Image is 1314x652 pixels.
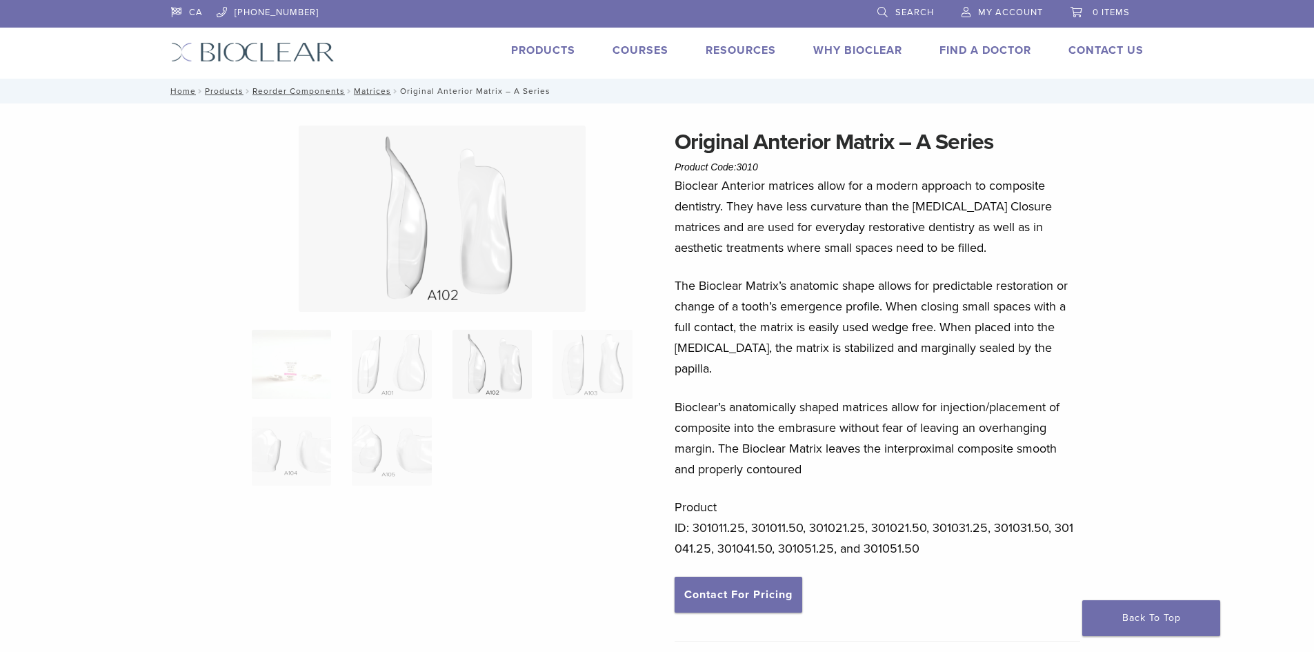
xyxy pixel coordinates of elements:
[166,86,196,96] a: Home
[1068,43,1144,57] a: Contact Us
[354,86,391,96] a: Matrices
[452,330,532,399] img: Original Anterior Matrix - A Series - Image 3
[675,175,1080,258] p: Bioclear Anterior matrices allow for a modern approach to composite dentistry. They have less cur...
[352,330,431,399] img: Original Anterior Matrix - A Series - Image 2
[553,330,632,399] img: Original Anterior Matrix - A Series - Image 4
[1093,7,1130,18] span: 0 items
[205,86,243,96] a: Products
[675,497,1080,559] p: Product ID: 301011.25, 301011.50, 301021.25, 301021.50, 301031.25, 301031.50, 301041.25, 301041.5...
[813,43,902,57] a: Why Bioclear
[1082,600,1220,636] a: Back To Top
[252,86,345,96] a: Reorder Components
[161,79,1154,103] nav: Original Anterior Matrix – A Series
[613,43,668,57] a: Courses
[196,88,205,95] span: /
[252,417,331,486] img: Original Anterior Matrix - A Series - Image 5
[391,88,400,95] span: /
[171,42,335,62] img: Bioclear
[978,7,1043,18] span: My Account
[675,161,758,172] span: Product Code:
[675,577,802,613] a: Contact For Pricing
[299,126,586,312] img: Original Anterior Matrix - A Series - Image 3
[675,397,1080,480] p: Bioclear’s anatomically shaped matrices allow for injection/placement of composite into the embra...
[352,417,431,486] img: Original Anterior Matrix - A Series - Image 6
[675,275,1080,379] p: The Bioclear Matrix’s anatomic shape allows for predictable restoration or change of a tooth’s em...
[252,330,331,399] img: Anterior-Original-A-Series-Matrices-324x324.jpg
[675,126,1080,159] h1: Original Anterior Matrix – A Series
[737,161,758,172] span: 3010
[243,88,252,95] span: /
[345,88,354,95] span: /
[895,7,934,18] span: Search
[706,43,776,57] a: Resources
[511,43,575,57] a: Products
[939,43,1031,57] a: Find A Doctor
